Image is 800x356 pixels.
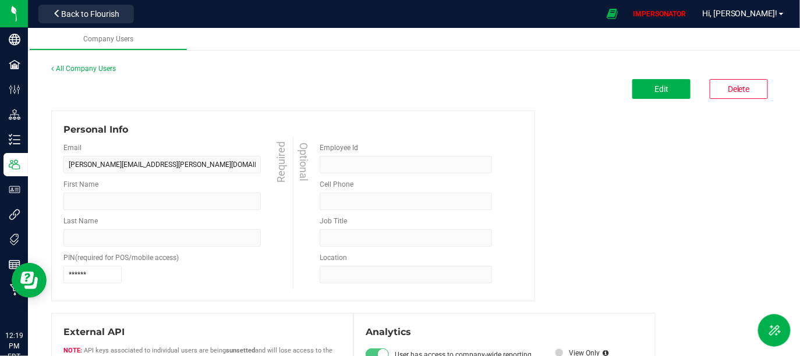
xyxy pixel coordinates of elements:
[702,9,778,18] span: Hi, [PERSON_NAME]!
[320,143,358,153] label: Employee Id
[758,314,791,347] button: Toggle Menu
[51,65,116,73] a: All Company Users
[9,259,20,270] inline-svg: Reports
[83,35,133,43] span: Company Users
[63,179,98,190] label: First Name
[63,325,341,339] div: External API
[226,347,255,354] strong: sunsetted
[9,84,20,95] inline-svg: Configuration
[9,234,20,245] inline-svg: Tags
[61,9,119,19] span: Back to Flourish
[628,9,691,19] p: IMPERSONATOR
[9,34,20,45] inline-svg: Company
[632,79,691,99] button: Edit
[654,84,668,94] span: Edit
[63,143,82,153] label: Email
[38,5,134,23] button: Back to Flourish
[296,143,312,181] span: Optional
[366,325,643,339] div: Analytics
[63,123,523,137] div: Personal Info
[9,109,20,120] inline-svg: Distribution
[710,79,768,99] button: Delete
[9,159,20,170] inline-svg: Users
[320,252,347,263] label: Location
[320,216,347,226] label: Job Title
[320,179,353,190] label: Cell Phone
[9,59,20,70] inline-svg: Facilities
[599,2,625,25] span: Open Ecommerce Menu
[9,134,20,145] inline-svg: Inventory
[75,254,179,262] span: (required for POS/mobile access)
[9,184,20,195] inline-svg: User Roles
[12,263,47,298] iframe: Resource center
[63,216,98,226] label: Last Name
[9,284,20,296] inline-svg: Manufacturing
[9,209,20,220] inline-svg: Integrations
[273,141,289,183] span: Required
[63,252,179,263] label: PIN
